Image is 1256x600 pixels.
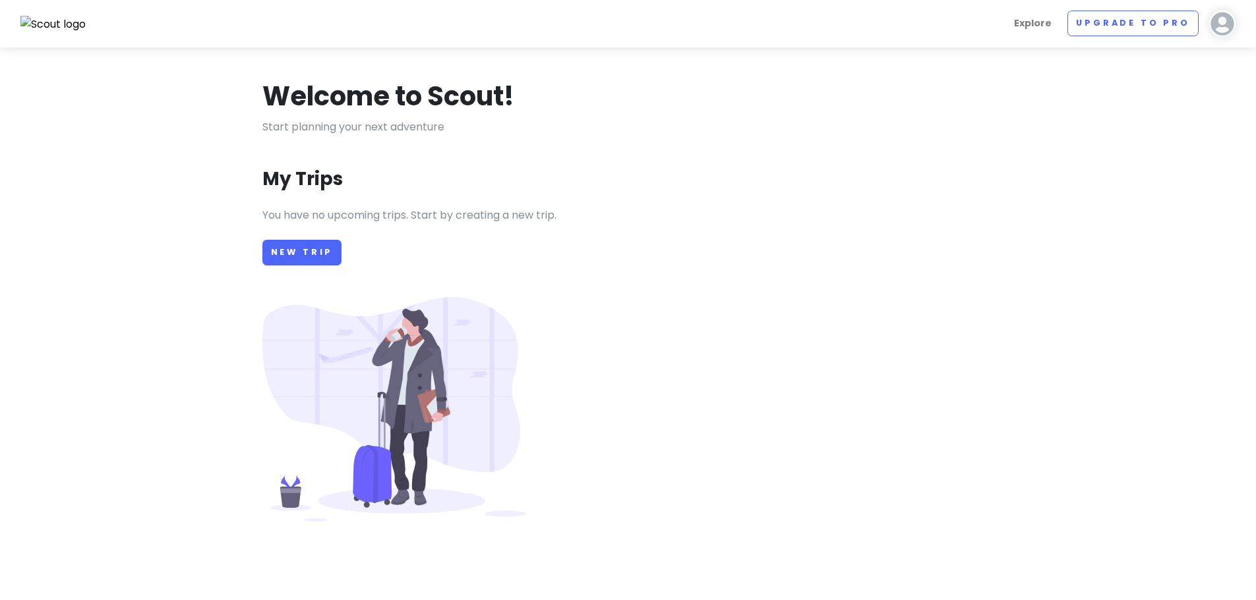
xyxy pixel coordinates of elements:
[262,240,342,265] a: New Trip
[262,167,343,191] h3: My Trips
[20,16,86,33] img: Scout logo
[262,297,526,522] img: Person with luggage at airport
[1209,11,1236,37] img: User profile
[1009,11,1057,36] a: Explore
[262,119,994,136] p: Start planning your next adventure
[1067,11,1199,36] a: Upgrade to Pro
[262,207,994,224] p: You have no upcoming trips. Start by creating a new trip.
[262,79,514,113] h1: Welcome to Scout!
